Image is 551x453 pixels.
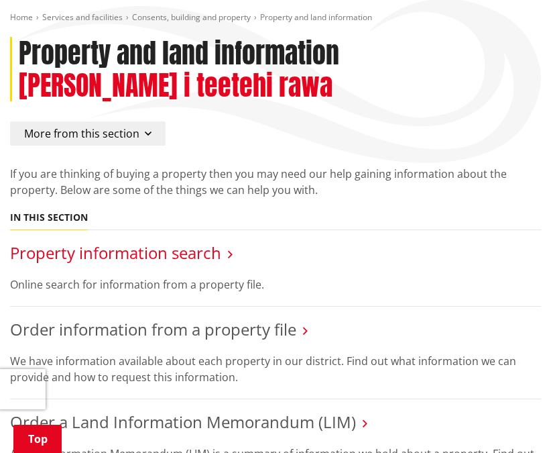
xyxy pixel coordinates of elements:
[489,397,538,445] iframe: Messenger Launcher
[10,121,166,146] button: More from this section
[10,318,296,340] a: Order information from a property file
[13,425,62,453] a: Top
[42,11,123,23] a: Services and facilities
[132,11,251,23] a: Consents, building and property
[10,411,356,433] a: Order a Land Information Memorandum (LIM)
[19,69,332,101] h2: [PERSON_NAME] i teetehi rawa
[10,276,541,293] p: Online search for information from a property file.
[10,166,541,198] p: If you are thinking of buying a property then you may need our help gaining information about the...
[260,11,372,23] span: Property and land information
[24,126,139,141] span: More from this section
[19,37,339,69] h1: Property and land information
[10,11,33,23] a: Home
[10,242,221,264] a: Property information search
[10,353,541,385] p: We have information available about each property in our district. Find out what information we c...
[10,12,541,23] nav: breadcrumb
[10,212,88,223] h5: In this section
